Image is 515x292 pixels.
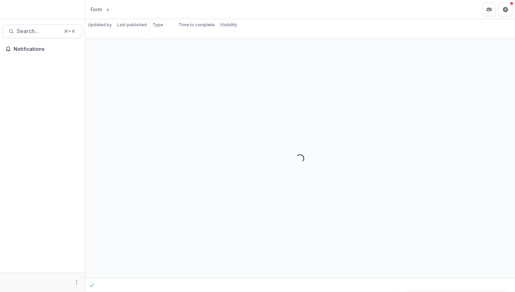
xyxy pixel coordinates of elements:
p: Last published [117,22,147,28]
p: Time to complete [178,22,215,28]
button: Search... [3,25,82,38]
div: Form [91,6,102,13]
p: Updated by [88,22,112,28]
button: Partners [482,3,496,16]
button: Notifications [3,44,82,55]
button: Get Help [499,3,512,16]
button: More [73,278,81,287]
span: Search... [17,28,60,34]
span: Notifications [14,46,79,52]
div: ⌘ + K [63,28,76,35]
p: Visibility [220,22,237,28]
nav: breadcrumb [88,4,140,14]
p: Type [153,22,163,28]
a: Form [88,4,105,14]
